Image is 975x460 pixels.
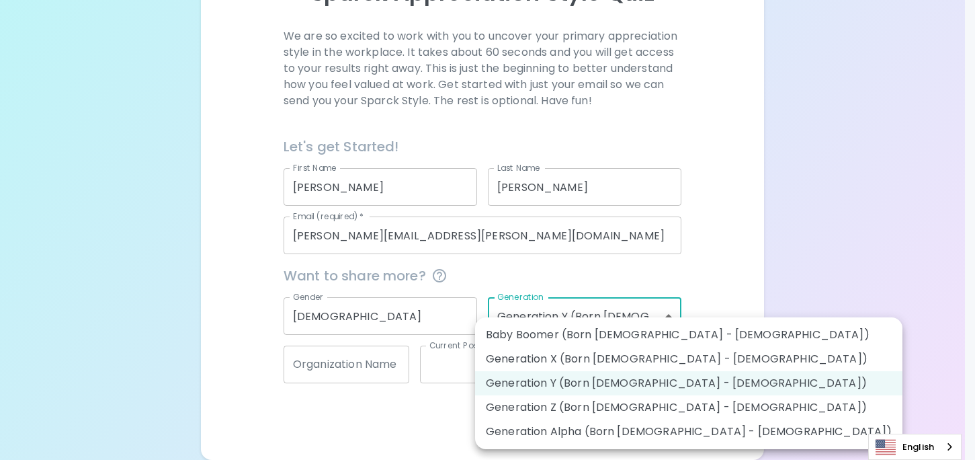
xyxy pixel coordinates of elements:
[475,395,902,420] li: Generation Z (Born [DEMOGRAPHIC_DATA] - [DEMOGRAPHIC_DATA])
[869,434,961,459] a: English
[475,347,902,371] li: Generation X (Born [DEMOGRAPHIC_DATA] - [DEMOGRAPHIC_DATA])
[475,323,902,347] li: Baby Boomer (Born [DEMOGRAPHIC_DATA] - [DEMOGRAPHIC_DATA])
[868,434,962,460] div: Language
[475,420,902,444] li: Generation Alpha (Born [DEMOGRAPHIC_DATA] - [DEMOGRAPHIC_DATA])
[868,434,962,460] aside: Language selected: English
[475,371,902,395] li: Generation Y (Born [DEMOGRAPHIC_DATA] - [DEMOGRAPHIC_DATA])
